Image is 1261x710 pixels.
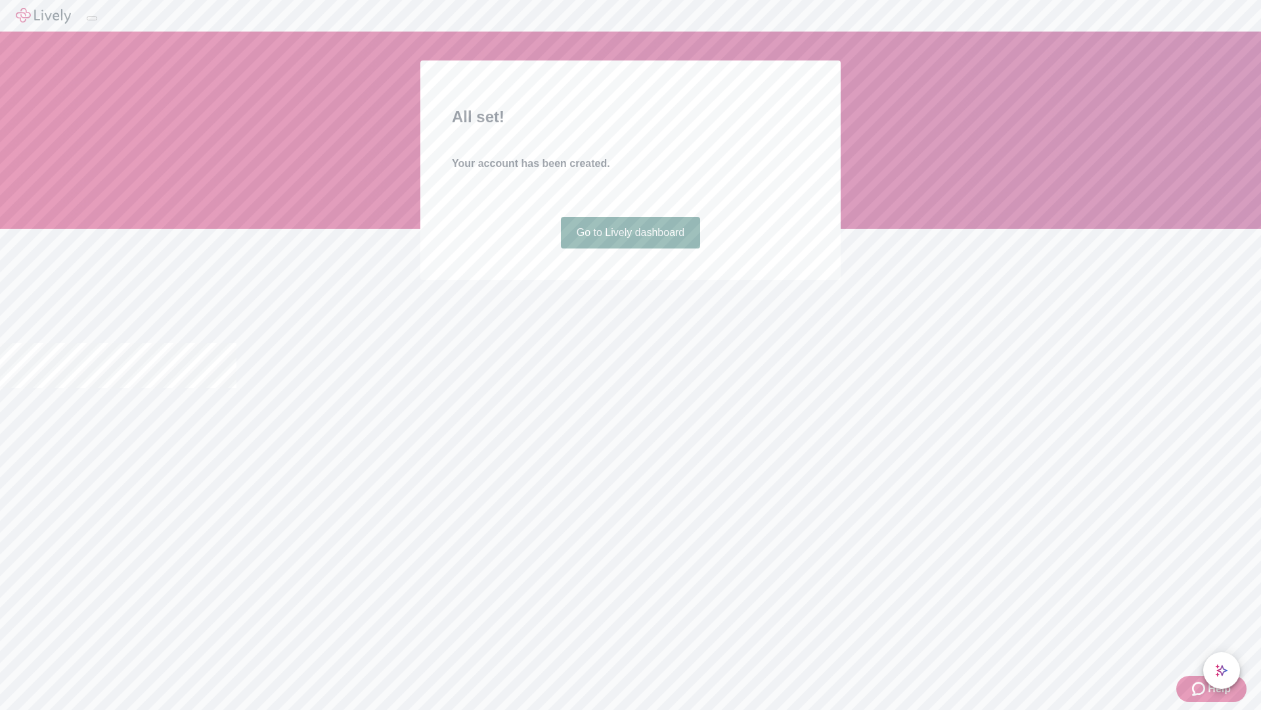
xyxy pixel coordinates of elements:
[1176,676,1247,702] button: Zendesk support iconHelp
[1192,681,1208,697] svg: Zendesk support icon
[1215,664,1228,677] svg: Lively AI Assistant
[452,156,809,172] h4: Your account has been created.
[1208,681,1231,697] span: Help
[16,8,71,24] img: Lively
[87,16,97,20] button: Log out
[452,105,809,129] h2: All set!
[561,217,701,248] a: Go to Lively dashboard
[1203,652,1240,689] button: chat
